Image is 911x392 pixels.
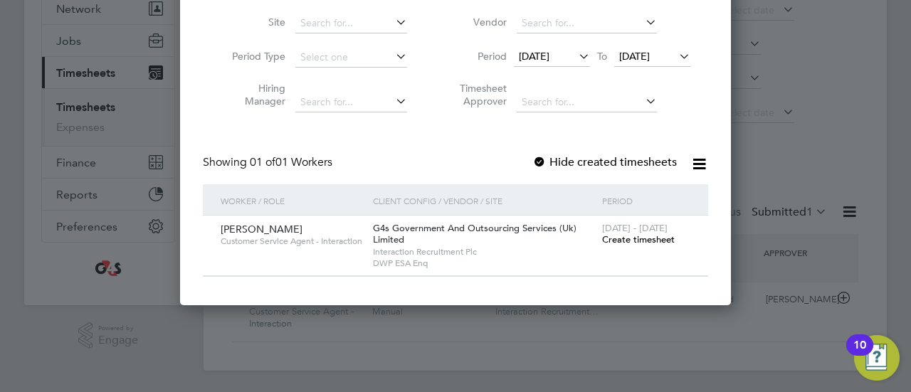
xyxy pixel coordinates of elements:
div: Client Config / Vendor / Site [369,184,599,217]
input: Select one [295,48,407,68]
div: Period [599,184,694,217]
button: Open Resource Center, 10 new notifications [854,335,900,381]
span: G4s Government And Outsourcing Services (Uk) Limited [373,222,576,246]
span: [DATE] [619,50,650,63]
label: Period [443,50,507,63]
label: Hide created timesheets [532,155,677,169]
span: 01 of [250,155,275,169]
div: 10 [853,345,866,364]
input: Search for... [295,92,407,112]
span: 01 Workers [250,155,332,169]
label: Hiring Manager [221,82,285,107]
span: To [593,47,611,65]
span: Interaction Recruitment Plc [373,246,595,258]
span: Create timesheet [602,233,675,245]
span: [DATE] - [DATE] [602,222,668,234]
span: Customer Service Agent - Interaction [221,235,362,247]
span: [DATE] [519,50,549,63]
label: Vendor [443,16,507,28]
label: Site [221,16,285,28]
div: Worker / Role [217,184,369,217]
label: Timesheet Approver [443,82,507,107]
span: DWP ESA Enq [373,258,595,269]
input: Search for... [295,14,407,33]
span: [PERSON_NAME] [221,223,302,235]
input: Search for... [517,92,657,112]
label: Period Type [221,50,285,63]
div: Showing [203,155,335,170]
input: Search for... [517,14,657,33]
